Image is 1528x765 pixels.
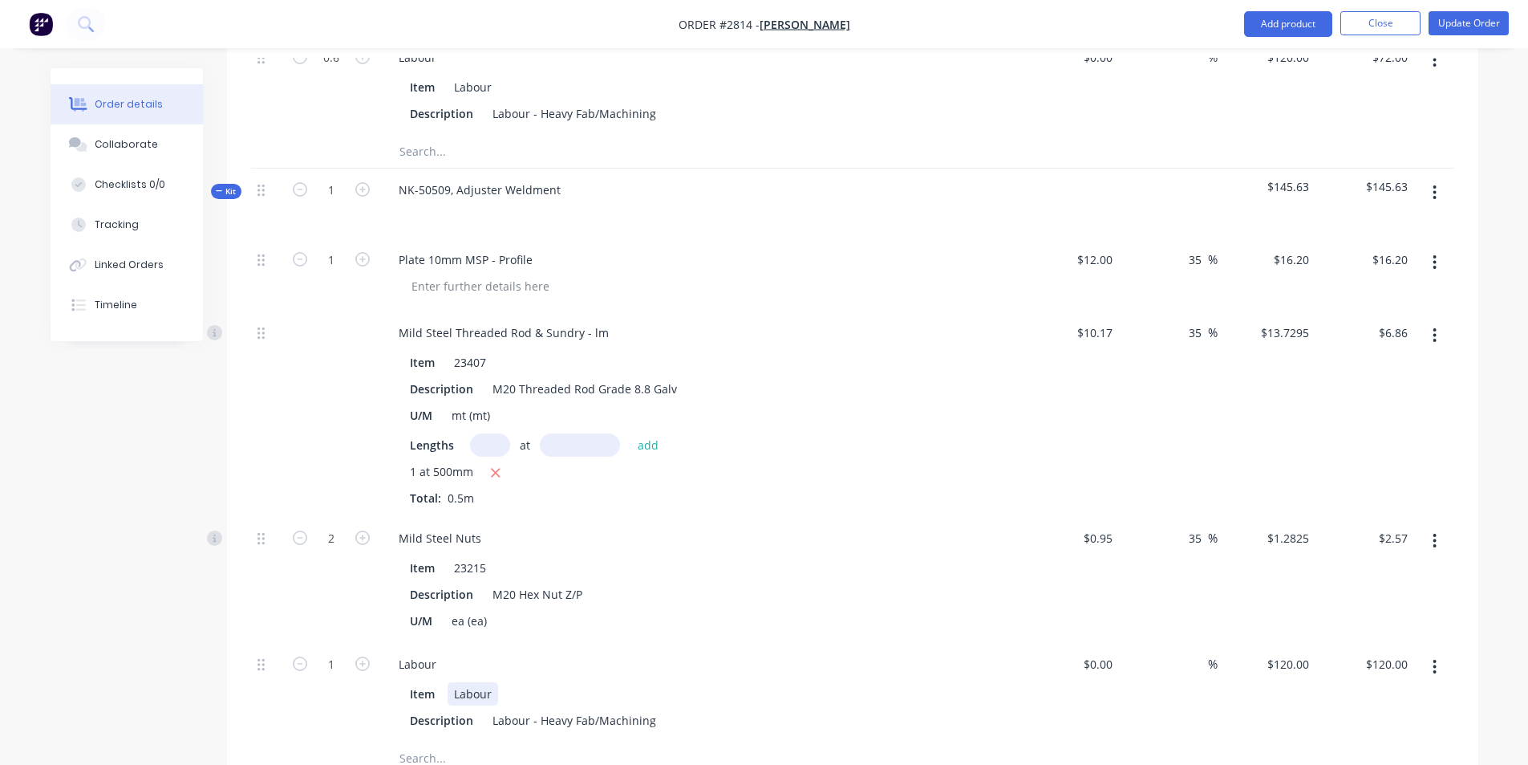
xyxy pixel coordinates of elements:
[441,490,480,506] span: 0.5m
[403,583,480,606] div: Description
[445,609,493,633] div: ea (ea)
[386,248,545,271] div: Plate 10mm MSP - Profile
[1208,529,1218,547] span: %
[410,463,473,483] span: 1 at 500mm
[448,556,492,580] div: 23215
[51,165,203,205] button: Checklists 0/0
[486,102,663,125] div: Labour - Heavy Fab/Machining
[1208,323,1218,342] span: %
[403,609,439,633] div: U/M
[1340,11,1421,35] button: Close
[445,404,496,427] div: mt (mt)
[1429,11,1509,35] button: Update Order
[95,218,139,232] div: Tracking
[386,527,494,550] div: Mild Steel Nuts
[679,17,760,32] span: Order #2814 -
[403,404,439,427] div: U/M
[211,184,241,199] div: Kit
[95,177,165,192] div: Checklists 0/0
[29,12,53,36] img: Factory
[630,433,667,455] button: add
[410,490,441,506] span: Total:
[403,75,441,99] div: Item
[51,124,203,165] button: Collaborate
[760,17,850,32] a: [PERSON_NAME]
[486,583,589,606] div: M20 Hex Nut Z/P
[51,245,203,285] button: Linked Orders
[403,556,441,580] div: Item
[216,185,237,197] span: Kit
[1224,178,1310,195] span: $145.63
[399,136,719,168] input: Search...
[1322,178,1408,195] span: $145.63
[403,709,480,732] div: Description
[1208,250,1218,269] span: %
[403,682,441,706] div: Item
[386,321,622,344] div: Mild Steel Threaded Rod & Sundry - lm
[448,351,492,374] div: 23407
[448,75,498,99] div: Labour
[95,137,158,152] div: Collaborate
[95,97,163,112] div: Order details
[520,437,530,454] span: at
[95,258,164,272] div: Linked Orders
[1244,11,1332,37] button: Add product
[1208,655,1218,673] span: %
[386,653,449,676] div: Labour
[51,205,203,245] button: Tracking
[51,84,203,124] button: Order details
[95,298,137,312] div: Timeline
[403,351,441,374] div: Item
[51,285,203,325] button: Timeline
[486,377,683,401] div: M20 Threaded Rod Grade 8.8 Galv
[486,709,663,732] div: Labour - Heavy Fab/Machining
[403,102,480,125] div: Description
[386,178,574,201] div: NK-50509, Adjuster Weldment
[448,682,498,706] div: Labour
[403,377,480,401] div: Description
[410,437,454,454] span: Lengths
